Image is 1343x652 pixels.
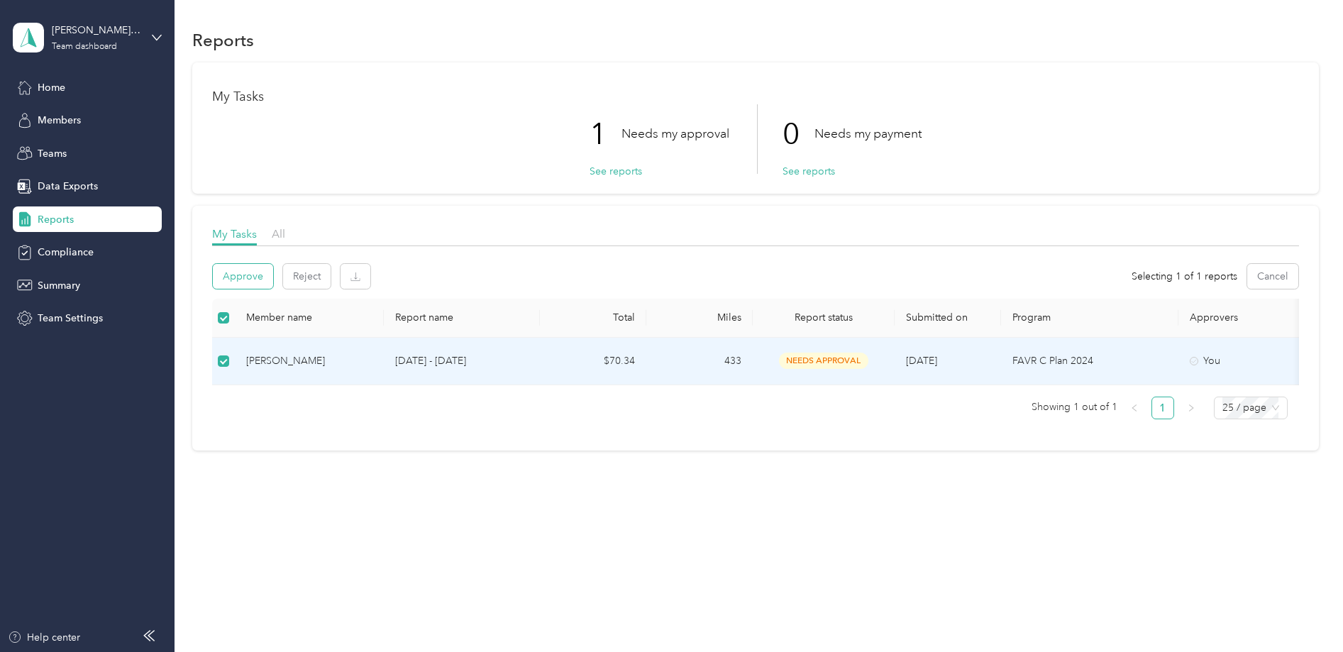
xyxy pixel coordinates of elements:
[1187,404,1195,412] span: right
[1132,269,1237,284] span: Selecting 1 of 1 reports
[272,227,285,241] span: All
[906,355,937,367] span: [DATE]
[1012,353,1167,369] p: FAVR C Plan 2024
[814,125,922,143] p: Needs my payment
[895,299,1001,338] th: Submitted on
[551,311,635,324] div: Total
[212,89,1299,104] h1: My Tasks
[38,80,65,95] span: Home
[1032,397,1117,418] span: Showing 1 out of 1
[1264,573,1343,652] iframe: Everlance-gr Chat Button Frame
[590,104,621,164] p: 1
[235,299,384,338] th: Member name
[38,113,81,128] span: Members
[590,164,642,179] button: See reports
[1180,397,1203,419] button: right
[38,212,74,227] span: Reports
[283,264,331,289] button: Reject
[38,179,98,194] span: Data Exports
[246,353,372,369] div: [PERSON_NAME]
[1001,299,1178,338] th: Program
[395,353,529,369] p: [DATE] - [DATE]
[38,146,67,161] span: Teams
[1222,397,1279,419] span: 25 / page
[384,299,540,338] th: Report name
[38,245,94,260] span: Compliance
[246,311,372,324] div: Member name
[540,338,646,385] td: $70.34
[621,125,729,143] p: Needs my approval
[212,227,257,241] span: My Tasks
[1180,397,1203,419] li: Next Page
[38,278,80,293] span: Summary
[192,33,254,48] h1: Reports
[1190,353,1309,369] div: You
[52,23,140,38] div: [PERSON_NAME][EMAIL_ADDRESS][DOMAIN_NAME]
[1123,397,1146,419] li: Previous Page
[52,43,117,51] div: Team dashboard
[646,338,753,385] td: 433
[658,311,741,324] div: Miles
[213,264,273,289] button: Approve
[1214,397,1288,419] div: Page Size
[783,164,835,179] button: See reports
[783,104,814,164] p: 0
[1178,299,1320,338] th: Approvers
[1152,397,1173,419] a: 1
[38,311,103,326] span: Team Settings
[779,353,868,369] span: needs approval
[1151,397,1174,419] li: 1
[8,630,80,645] button: Help center
[1001,338,1178,385] td: FAVR C Plan 2024
[764,311,883,324] span: Report status
[1247,264,1298,289] button: Cancel
[1130,404,1139,412] span: left
[1123,397,1146,419] button: left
